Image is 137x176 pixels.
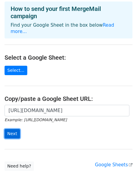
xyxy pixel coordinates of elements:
[5,95,132,102] h4: Copy/paste a Google Sheet URL:
[5,118,67,122] small: Example: [URL][DOMAIN_NAME]
[11,22,114,34] a: Read more...
[5,54,132,61] h4: Select a Google Sheet:
[95,162,132,168] a: Google Sheets
[107,147,137,176] iframe: Chat Widget
[11,22,126,35] p: Find your Google Sheet in the box below
[11,5,126,20] h4: How to send your first MergeMail campaign
[5,161,34,171] a: Need help?
[107,147,137,176] div: Widget de chat
[5,66,27,75] a: Select...
[5,129,20,138] input: Next
[5,105,129,116] input: Paste your Google Sheet URL here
